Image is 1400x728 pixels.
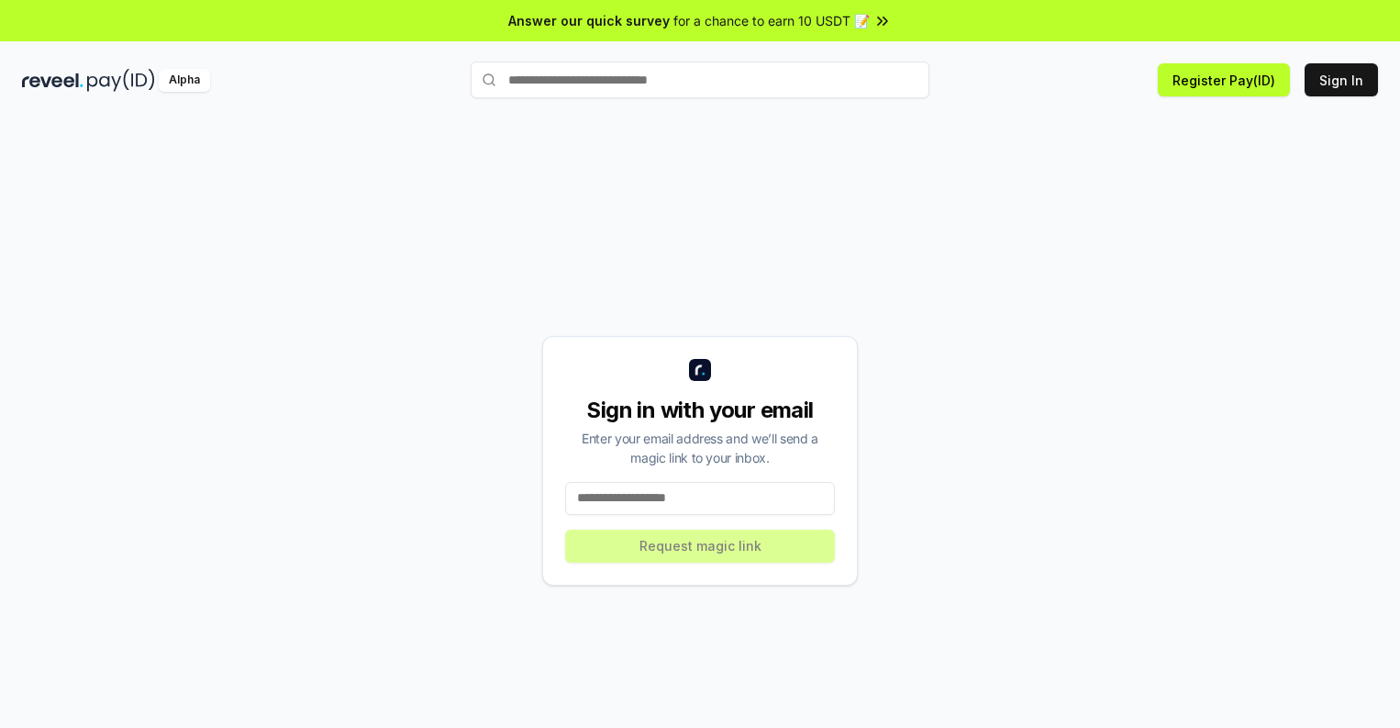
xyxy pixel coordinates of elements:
button: Sign In [1305,63,1378,96]
img: logo_small [689,359,711,381]
img: pay_id [87,69,155,92]
button: Register Pay(ID) [1158,63,1290,96]
div: Alpha [159,69,210,92]
img: reveel_dark [22,69,83,92]
div: Enter your email address and we’ll send a magic link to your inbox. [565,429,835,467]
div: Sign in with your email [565,396,835,425]
span: for a chance to earn 10 USDT 📝 [673,11,870,30]
span: Answer our quick survey [508,11,670,30]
